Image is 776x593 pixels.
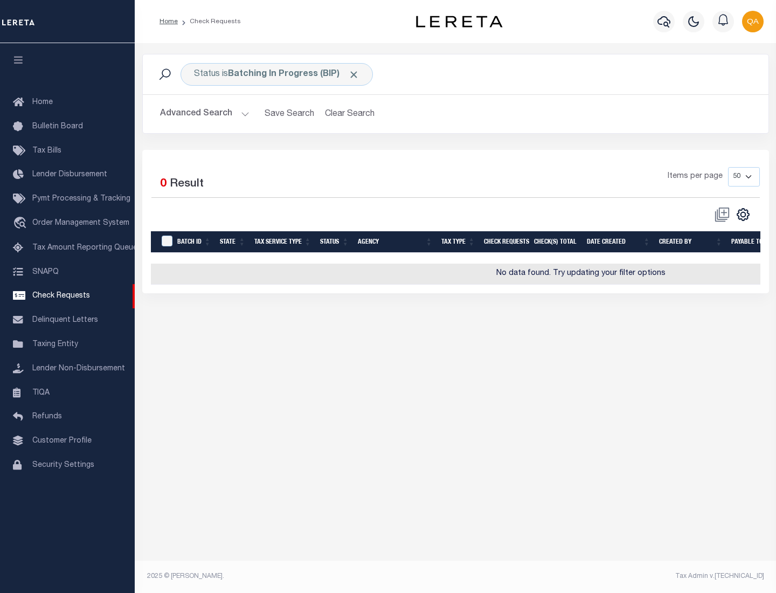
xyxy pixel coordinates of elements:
span: Customer Profile [32,437,92,445]
span: Check Requests [32,292,90,300]
th: State: activate to sort column ascending [216,231,250,253]
a: Home [160,18,178,25]
span: Home [32,99,53,106]
th: Agency: activate to sort column ascending [354,231,437,253]
span: Items per page [668,171,723,183]
label: Result [170,176,204,193]
span: Pymt Processing & Tracking [32,195,130,203]
button: Advanced Search [160,104,250,125]
img: svg+xml;base64,PHN2ZyB4bWxucz0iaHR0cDovL3d3dy53My5vcmcvMjAwMC9zdmciIHBvaW50ZXItZXZlbnRzPSJub25lIi... [742,11,764,32]
th: Check(s) Total [530,231,583,253]
span: Lender Disbursement [32,171,107,178]
div: 2025 © [PERSON_NAME]. [139,571,456,581]
span: Delinquent Letters [32,316,98,324]
th: Tax Type: activate to sort column ascending [437,231,480,253]
img: logo-dark.svg [416,16,502,27]
span: Tax Bills [32,147,61,155]
span: Click to Remove [348,69,359,80]
th: Created By: activate to sort column ascending [655,231,727,253]
button: Clear Search [321,104,379,125]
span: TIQA [32,389,50,396]
span: Refunds [32,413,62,420]
span: 0 [160,178,167,190]
i: travel_explore [13,217,30,231]
th: Check Requests [480,231,530,253]
span: Order Management System [32,219,129,227]
div: Tax Admin v.[TECHNICAL_ID] [463,571,764,581]
th: Date Created: activate to sort column ascending [583,231,655,253]
span: Taxing Entity [32,341,78,348]
span: Lender Non-Disbursement [32,365,125,373]
span: SNAPQ [32,268,59,275]
th: Tax Service Type: activate to sort column ascending [250,231,316,253]
th: Batch Id: activate to sort column ascending [173,231,216,253]
div: Status is [181,63,373,86]
li: Check Requests [178,17,241,26]
button: Save Search [258,104,321,125]
th: Status: activate to sort column ascending [316,231,354,253]
b: Batching In Progress (BIP) [228,70,359,79]
span: Tax Amount Reporting Queue [32,244,137,252]
span: Security Settings [32,461,94,469]
span: Bulletin Board [32,123,83,130]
